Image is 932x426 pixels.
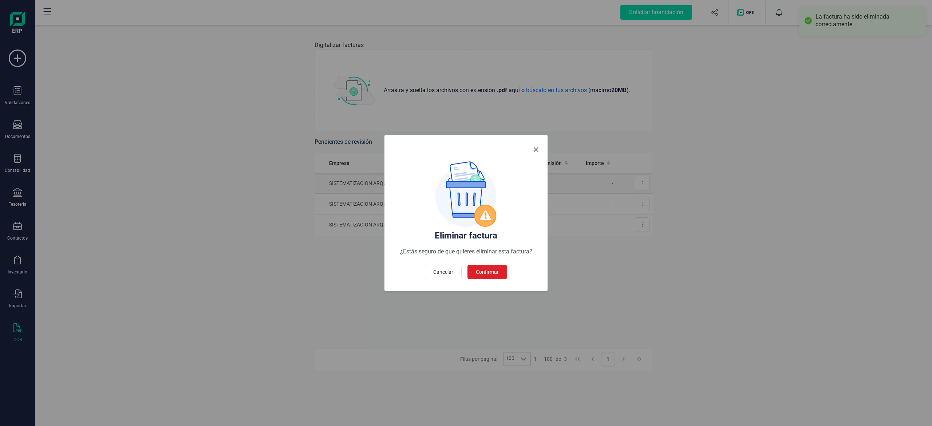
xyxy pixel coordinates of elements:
button: Confirmar [467,265,507,279]
img: eliminar_remesa [435,161,497,227]
span: Confirmar [476,268,499,276]
span: Cancelar [433,268,453,276]
button: Close [530,144,542,155]
h4: Eliminar factura [393,230,539,241]
p: ¿Estás seguro de que quieres eliminar esta factura? [393,247,539,256]
button: Cancelar [425,265,462,279]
